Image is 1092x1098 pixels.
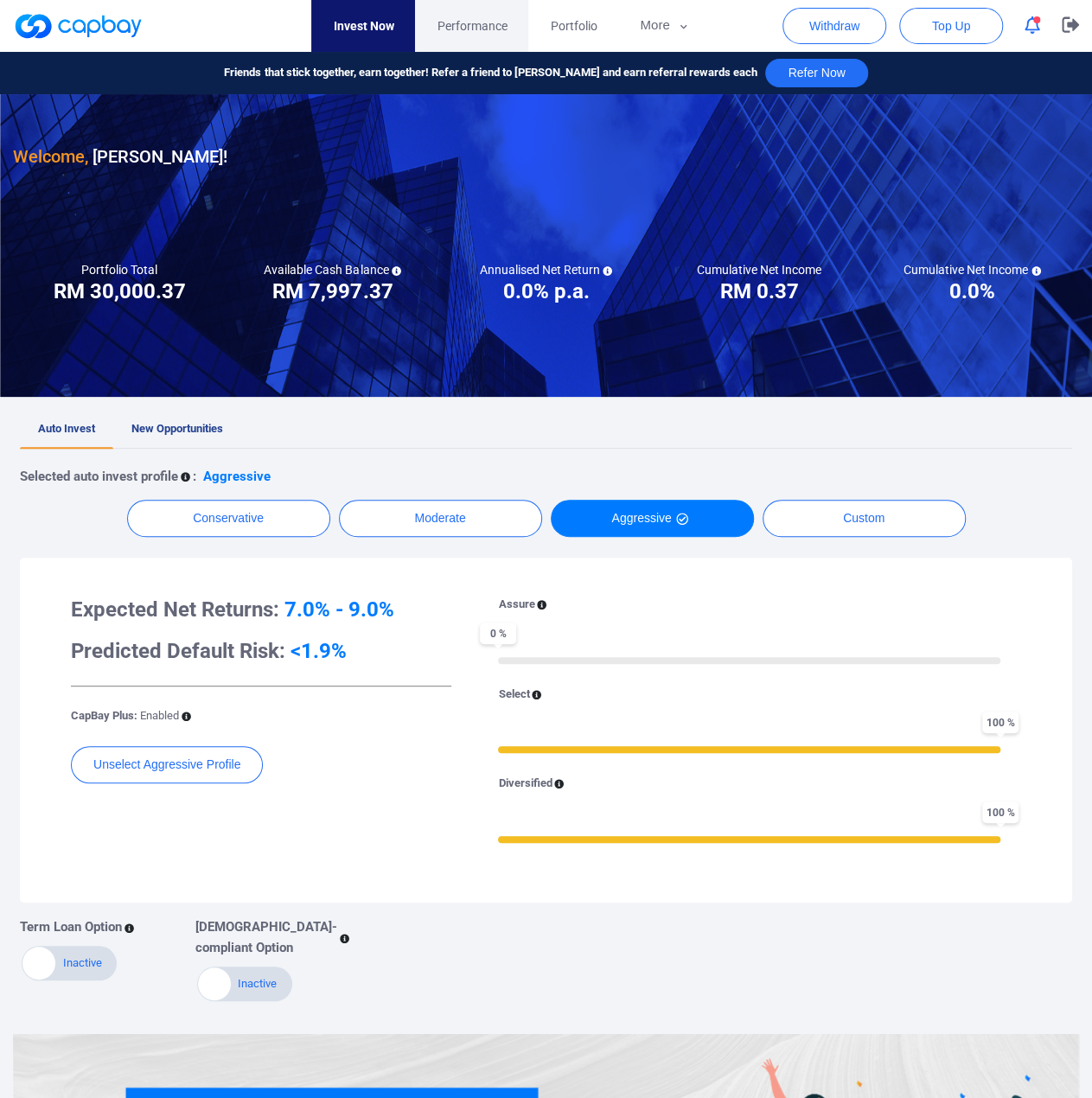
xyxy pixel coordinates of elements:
[551,500,754,537] button: Aggressive
[437,16,507,35] span: Performance
[272,278,393,305] h3: RM 7,997.37
[81,262,157,278] h5: Portfolio Total
[203,466,271,487] p: Aggressive
[479,262,612,278] h5: Annualised Net Return
[949,278,995,305] h3: 0.0%
[131,422,223,435] span: New Opportunities
[71,707,179,725] p: CapBay Plus:
[264,262,401,278] h5: Available Cash Balance
[71,637,451,665] h3: Predicted Default Risk:
[763,500,966,537] button: Custom
[291,639,347,663] span: <1.9%
[502,278,589,305] h3: 0.0% p.a.
[193,466,196,487] p: :
[982,801,1019,823] span: 100 %
[38,422,95,435] span: Auto Invest
[71,746,263,783] button: Unselect Aggressive Profile
[339,500,542,537] button: Moderate
[899,8,1003,44] button: Top Up
[284,597,394,622] span: 7.0% - 9.0%
[782,8,886,44] button: Withdraw
[498,686,529,704] p: Select
[127,500,330,537] button: Conservative
[697,262,821,278] h5: Cumulative Net Income
[480,622,516,644] span: 0 %
[720,278,799,305] h3: RM 0.37
[20,916,122,937] p: Term Loan Option
[982,712,1019,733] span: 100 %
[13,143,227,170] h3: [PERSON_NAME] !
[498,596,534,614] p: Assure
[765,59,867,87] button: Refer Now
[224,64,757,82] span: Friends that stick together, earn together! Refer a friend to [PERSON_NAME] and earn referral rew...
[140,709,179,722] span: Enabled
[904,262,1041,278] h5: Cumulative Net Income
[932,17,970,35] span: Top Up
[550,16,597,35] span: Portfolio
[195,916,337,958] p: [DEMOGRAPHIC_DATA]-compliant Option
[54,278,186,305] h3: RM 30,000.37
[20,466,178,487] p: Selected auto invest profile
[13,146,88,167] span: Welcome,
[71,596,451,623] h3: Expected Net Returns:
[498,775,552,793] p: Diversified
